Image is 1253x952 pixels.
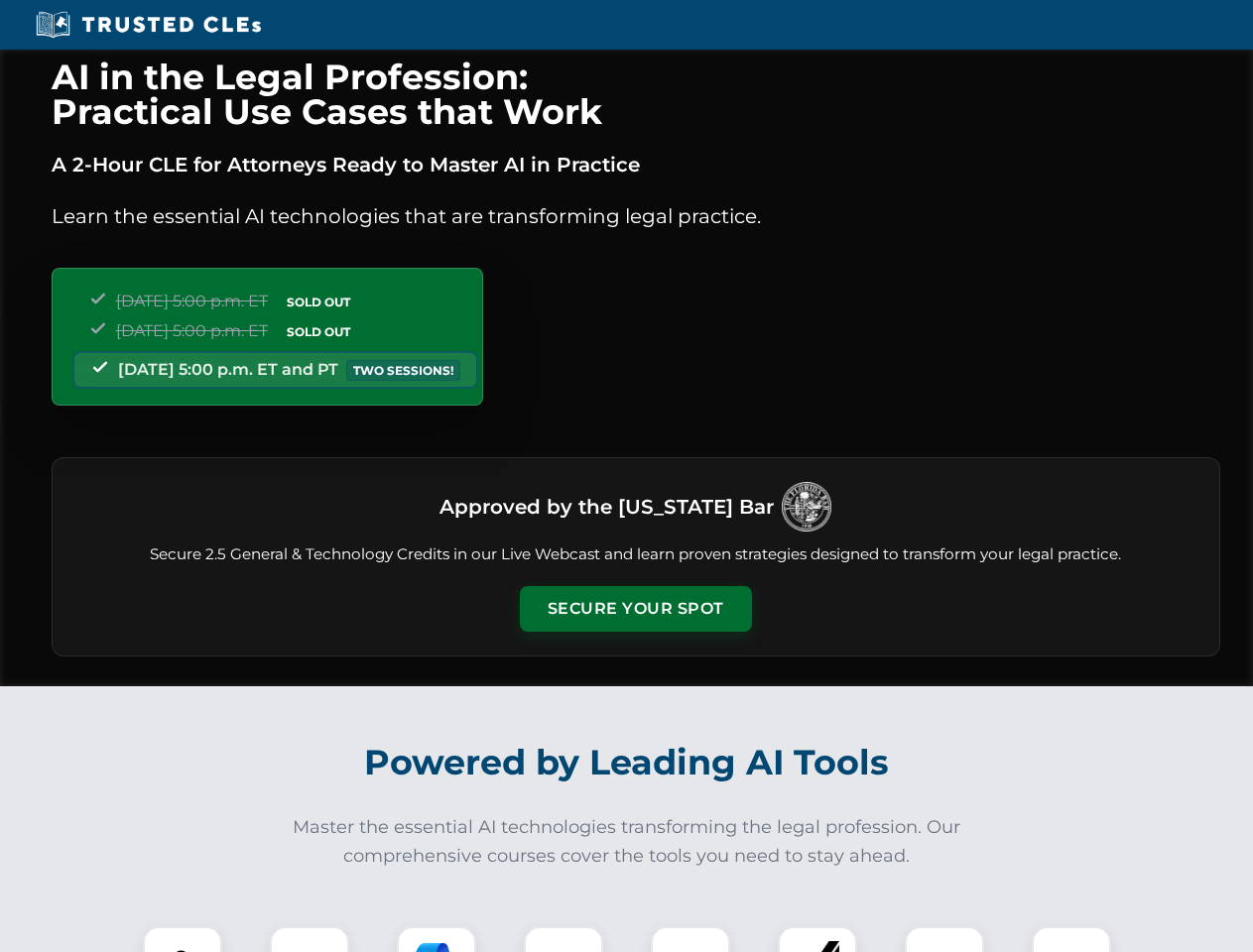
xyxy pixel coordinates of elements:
span: SOLD OUT [280,292,357,312]
p: Learn the essential AI technologies that are transforming legal practice. [52,200,1220,232]
p: Master the essential AI technologies transforming the legal profession. Our comprehensive courses... [280,813,974,871]
span: [DATE] 5:00 p.m. ET [116,321,268,340]
p: Secure 2.5 General & Technology Credits in our Live Webcast and learn proven strategies designed ... [76,543,1195,566]
h2: Powered by Leading AI Tools [77,728,1177,797]
img: Logo [782,482,831,532]
span: SOLD OUT [280,321,357,342]
button: Secure Your Spot [520,586,752,632]
span: [DATE] 5:00 p.m. ET [116,292,268,310]
h1: AI in the Legal Profession: Practical Use Cases that Work [52,59,1220,129]
h3: Approved by the [US_STATE] Bar [439,489,774,525]
p: A 2-Hour CLE for Attorneys Ready to Master AI in Practice [52,149,1220,180]
img: Trusted CLEs [30,10,267,40]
